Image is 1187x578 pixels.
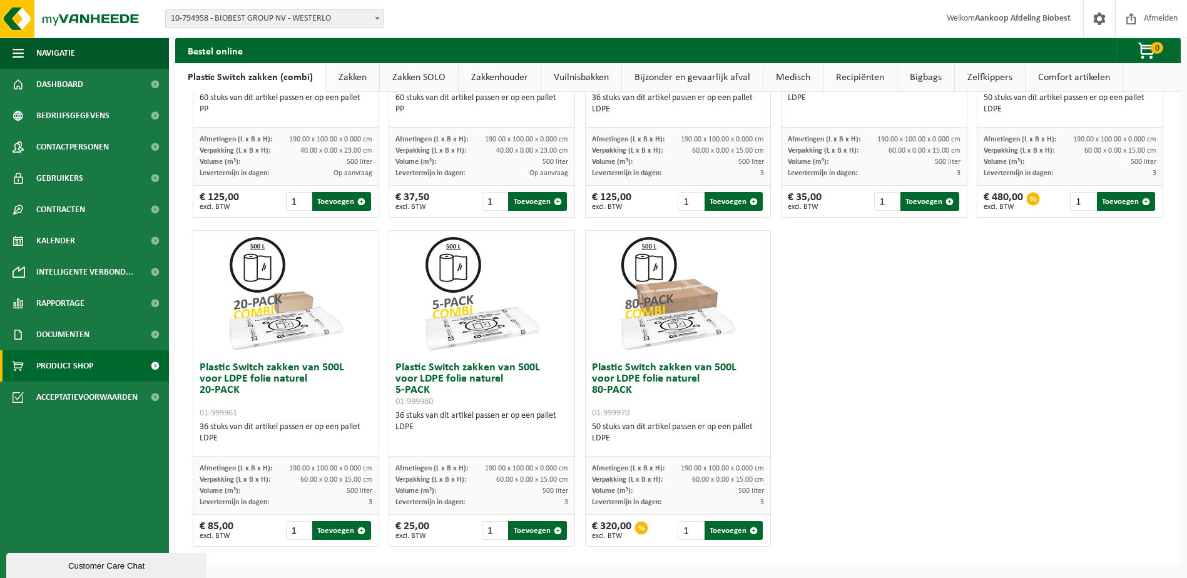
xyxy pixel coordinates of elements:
[738,158,764,166] span: 500 liter
[200,521,233,540] div: € 85,00
[36,350,93,382] span: Product Shop
[984,192,1023,211] div: € 480,00
[395,93,568,115] div: 60 stuks van dit artikel passen er op een pallet
[975,14,1071,23] strong: Aankoop Afdeling Biobest
[681,465,764,472] span: 190.00 x 100.00 x 0.000 cm
[900,192,959,211] button: Toevoegen
[738,487,764,495] span: 500 liter
[36,194,85,225] span: Contracten
[496,147,568,155] span: 40.00 x 0.00 x 23.00 cm
[395,104,568,115] div: PP
[200,104,372,115] div: PP
[200,433,372,444] div: LDPE
[897,63,954,92] a: Bigbags
[592,532,631,540] span: excl. BTW
[300,147,372,155] span: 40.00 x 0.00 x 23.00 cm
[36,38,75,69] span: Navigatie
[984,147,1054,155] span: Verpakking (L x B x H):
[200,487,240,495] span: Volume (m³):
[564,499,568,506] span: 3
[36,225,75,256] span: Kalender
[877,136,960,143] span: 190.00 x 100.00 x 0.000 cm
[395,487,436,495] span: Volume (m³):
[395,422,568,433] div: LDPE
[592,465,665,472] span: Afmetingen (L x B x H):
[592,422,765,444] div: 50 stuks van dit artikel passen er op een pallet
[543,487,568,495] span: 500 liter
[286,521,311,540] input: 1
[788,192,822,211] div: € 35,00
[622,63,763,92] a: Bijzonder en gevaarlijk afval
[984,170,1053,177] span: Levertermijn in dagen:
[1026,63,1123,92] a: Comfort artikelen
[760,170,764,177] span: 3
[592,476,663,484] span: Verpakking (L x B x H):
[592,93,765,115] div: 36 stuks van dit artikel passen er op een pallet
[1131,158,1156,166] span: 500 liter
[419,231,544,356] img: 01-999960
[508,521,566,540] button: Toevoegen
[1097,192,1155,211] button: Toevoegen
[380,63,458,92] a: Zakken SOLO
[36,163,83,194] span: Gebruikers
[788,158,828,166] span: Volume (m³):
[1117,38,1179,63] button: 0
[200,170,269,177] span: Levertermijn in dagen:
[395,532,429,540] span: excl. BTW
[678,521,703,540] input: 1
[541,63,621,92] a: Vuilnisbakken
[175,38,255,63] h2: Bestel online
[788,147,858,155] span: Verpakking (L x B x H):
[200,422,372,444] div: 36 stuks van dit artikel passen er op een pallet
[395,147,466,155] span: Verpakking (L x B x H):
[165,9,384,28] span: 10-794958 - BIOBEST GROUP NV - WESTERLO
[289,136,372,143] span: 190.00 x 100.00 x 0.000 cm
[592,408,629,418] span: 01-999970
[592,136,665,143] span: Afmetingen (L x B x H):
[984,93,1156,115] div: 50 stuks van dit artikel passen er op een pallet
[1153,170,1156,177] span: 3
[326,63,379,92] a: Zakken
[496,476,568,484] span: 60.00 x 0.00 x 15.00 cm
[395,521,429,540] div: € 25,00
[592,433,765,444] div: LDPE
[200,136,272,143] span: Afmetingen (L x B x H):
[200,408,237,418] span: 01-999961
[760,499,764,506] span: 3
[395,397,433,407] span: 01-999960
[369,499,372,506] span: 3
[681,136,764,143] span: 190.00 x 100.00 x 0.000 cm
[286,192,311,211] input: 1
[223,231,349,356] img: 01-999961
[984,136,1056,143] span: Afmetingen (L x B x H):
[1084,147,1156,155] span: 60.00 x 0.00 x 15.00 cm
[1070,192,1095,211] input: 1
[312,521,370,540] button: Toevoegen
[615,231,740,356] img: 01-999970
[200,93,372,115] div: 60 stuks van dit artikel passen er op een pallet
[36,100,110,131] span: Bedrijfsgegevens
[788,203,822,211] span: excl. BTW
[36,69,83,100] span: Dashboard
[395,136,468,143] span: Afmetingen (L x B x H):
[36,288,84,319] span: Rapportage
[200,203,239,211] span: excl. BTW
[485,136,568,143] span: 190.00 x 100.00 x 0.000 cm
[957,170,960,177] span: 3
[592,362,765,418] h3: Plastic Switch zakken van 500L voor LDPE folie naturel 80-PACK
[482,192,507,211] input: 1
[395,465,468,472] span: Afmetingen (L x B x H):
[36,131,109,163] span: Contactpersonen
[200,158,240,166] span: Volume (m³):
[395,170,465,177] span: Levertermijn in dagen:
[347,158,372,166] span: 500 liter
[788,170,857,177] span: Levertermijn in dagen:
[200,362,372,418] h3: Plastic Switch zakken van 500L voor LDPE folie naturel 20-PACK
[984,158,1024,166] span: Volume (m³):
[508,192,566,211] button: Toevoegen
[36,382,138,413] span: Acceptatievoorwaarden
[289,465,372,472] span: 190.00 x 100.00 x 0.000 cm
[1073,136,1156,143] span: 190.00 x 100.00 x 0.000 cm
[200,147,270,155] span: Verpakking (L x B x H):
[592,170,661,177] span: Levertermijn in dagen:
